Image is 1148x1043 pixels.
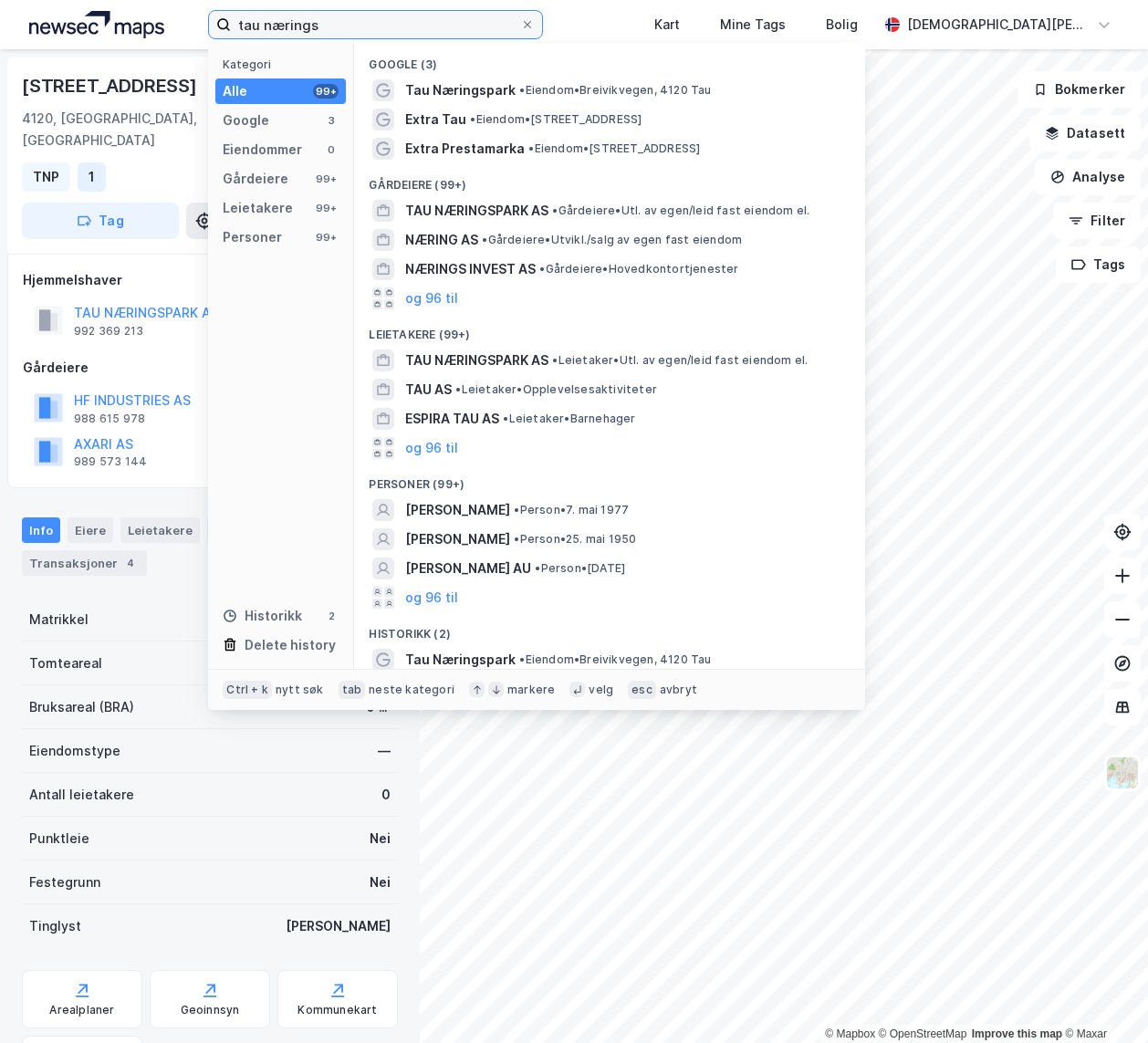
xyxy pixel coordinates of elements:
[907,14,1090,36] div: [DEMOGRAPHIC_DATA][PERSON_NAME]
[628,681,656,699] div: esc
[33,166,59,188] div: TNP
[552,203,809,218] span: Gårdeiere • Utl. av egen/leid fast eiendom el.
[370,871,391,893] div: Nei
[297,1003,377,1017] div: Kommunekart
[470,112,475,126] span: •
[405,79,516,101] span: Tau Næringspark
[405,200,548,222] span: TAU NÆRINGSPARK AS
[276,683,324,697] div: nytt søk
[519,83,525,97] span: •
[29,915,81,937] div: Tinglyst
[528,141,700,156] span: Eiendom • [STREET_ADDRESS]
[519,652,711,667] span: Eiendom • Breivikvegen, 4120 Tau
[313,84,339,99] div: 99+
[324,113,339,128] div: 3
[354,43,865,76] div: Google (3)
[552,203,558,217] span: •
[381,784,391,806] div: 0
[324,142,339,157] div: 0
[482,233,742,247] span: Gårdeiere • Utvikl./salg av egen fast eiendom
[23,269,397,291] div: Hjemmelshaver
[354,463,865,495] div: Personer (99+)
[1029,115,1141,151] button: Datasett
[720,14,786,36] div: Mine Tags
[503,412,508,425] span: •
[22,108,308,151] div: 4120, [GEOGRAPHIC_DATA], [GEOGRAPHIC_DATA]
[519,652,525,666] span: •
[313,230,339,245] div: 99+
[405,109,466,130] span: Extra Tau
[514,503,519,516] span: •
[405,138,525,160] span: Extra Prestamarka
[972,1027,1062,1040] a: Improve this map
[29,652,102,674] div: Tomteareal
[207,517,276,543] div: Datasett
[29,11,164,38] img: logo.a4113a55bc3d86da70a041830d287a7e.svg
[29,828,89,850] div: Punktleie
[370,828,391,850] div: Nei
[503,412,635,426] span: Leietaker • Barnehager
[539,262,738,276] span: Gårdeiere • Hovedkontortjenester
[535,561,540,575] span: •
[354,612,865,645] div: Historikk (2)
[405,499,510,521] span: [PERSON_NAME]
[405,408,499,430] span: ESPIRA TAU AS
[369,683,454,697] div: neste kategori
[22,550,147,576] div: Transaksjoner
[120,517,200,543] div: Leietakere
[405,649,516,671] span: Tau Næringspark
[29,696,134,718] div: Bruksareal (BRA)
[826,14,858,36] div: Bolig
[405,349,548,371] span: TAU NÆRINGSPARK AS
[535,561,625,576] span: Person • [DATE]
[339,681,366,699] div: tab
[324,609,339,623] div: 2
[245,634,336,656] div: Delete history
[223,139,302,161] div: Eiendommer
[514,503,629,517] span: Person • 7. mai 1977
[660,683,697,697] div: avbryt
[552,353,558,367] span: •
[654,14,680,36] div: Kart
[589,683,613,697] div: velg
[22,517,60,543] div: Info
[29,871,100,893] div: Festegrunn
[223,80,247,102] div: Alle
[482,233,487,246] span: •
[74,454,147,469] div: 989 573 144
[181,1003,240,1017] div: Geoinnsyn
[507,683,555,697] div: markere
[405,528,510,550] span: [PERSON_NAME]
[231,11,519,38] input: Søk på adresse, matrikkel, gårdeiere, leietakere eller personer
[470,112,642,127] span: Eiendom • [STREET_ADDRESS]
[74,412,145,426] div: 988 615 978
[23,357,397,379] div: Gårdeiere
[455,382,461,396] span: •
[74,324,143,339] div: 992 369 213
[354,163,865,196] div: Gårdeiere (99+)
[1035,159,1141,195] button: Analyse
[519,83,711,98] span: Eiendom • Breivikvegen, 4120 Tau
[223,605,302,627] div: Historikk
[223,197,293,219] div: Leietakere
[223,681,272,699] div: Ctrl + k
[49,1003,114,1017] div: Arealplaner
[22,71,201,100] div: [STREET_ADDRESS]
[313,172,339,186] div: 99+
[1057,955,1148,1043] iframe: Chat Widget
[1105,756,1140,790] img: Z
[405,258,536,280] span: NÆRINGS INVEST AS
[405,379,452,401] span: TAU AS
[89,166,95,188] div: 1
[514,532,636,547] span: Person • 25. mai 1950
[223,110,269,131] div: Google
[552,353,808,368] span: Leietaker • Utl. av egen/leid fast eiendom el.
[514,532,519,546] span: •
[405,587,458,609] button: og 96 til
[455,382,657,397] span: Leietaker • Opplevelsesaktiviteter
[1057,955,1148,1043] div: Kontrollprogram for chat
[29,784,134,806] div: Antall leietakere
[354,313,865,346] div: Leietakere (99+)
[879,1027,967,1040] a: OpenStreetMap
[528,141,534,155] span: •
